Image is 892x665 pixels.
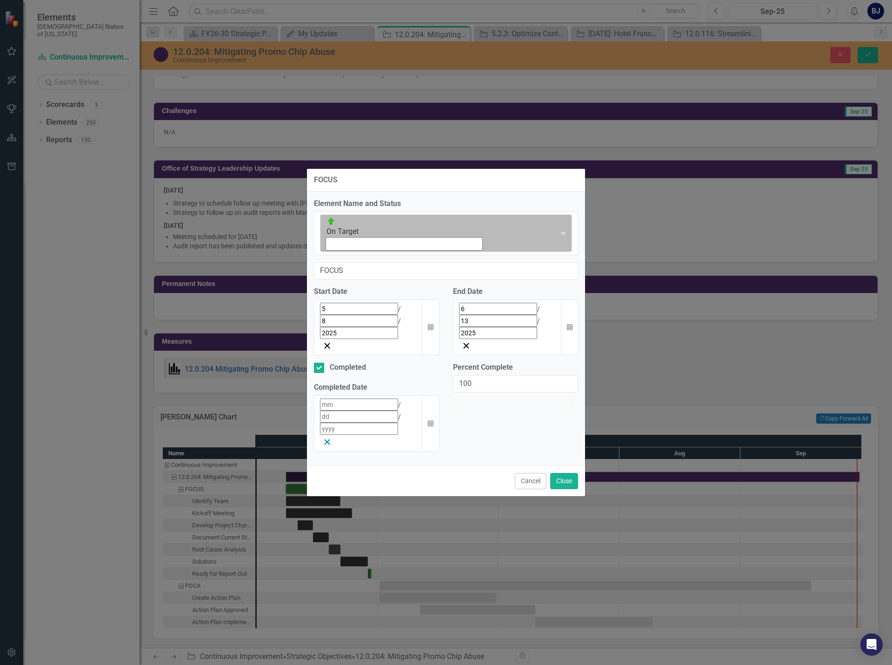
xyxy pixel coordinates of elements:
span: / [537,317,540,325]
button: Cancel [515,473,546,489]
div: Start Date [314,286,439,297]
div: Open Intercom Messenger [860,633,883,656]
input: mm [320,399,398,411]
input: yyyy [320,423,398,435]
span: / [537,305,540,313]
label: Element Name and Status [314,199,578,209]
div: On Target [326,226,550,237]
span: / [398,401,401,408]
img: On Target [326,217,336,226]
input: dd [320,411,398,423]
div: Completed Date [314,382,439,393]
span: / [398,317,401,325]
span: / [398,413,401,420]
label: Percent Complete [453,362,578,373]
div: Completed [330,362,366,373]
span: / [398,305,401,313]
input: Name [314,262,578,279]
button: Close [550,473,578,489]
div: FOCUS [314,176,338,184]
div: End Date [453,286,578,297]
